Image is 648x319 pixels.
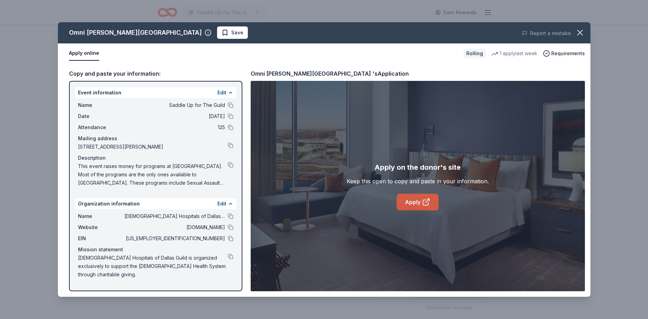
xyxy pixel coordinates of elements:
[78,101,124,109] span: Name
[69,27,202,38] div: Omni [PERSON_NAME][GEOGRAPHIC_DATA]
[231,28,243,37] span: Save
[543,49,585,58] button: Requirements
[397,194,439,210] a: Apply
[78,123,124,132] span: Attendance
[78,254,228,279] span: [DEMOGRAPHIC_DATA] Hospitals of Dallas Guild is organized exclusively to support the [DEMOGRAPHIC...
[78,154,233,162] div: Description
[78,143,228,151] span: [STREET_ADDRESS][PERSON_NAME]
[75,198,236,209] div: Organization information
[374,162,461,173] div: Apply on the donor's site
[78,245,233,254] div: Mission statement
[251,69,409,78] div: Omni [PERSON_NAME][GEOGRAPHIC_DATA] 's Application
[78,223,124,232] span: Website
[464,49,486,58] div: Rolling
[78,134,233,143] div: Mailing address
[78,162,228,187] span: This event raises money for programs at [GEOGRAPHIC_DATA]. Most of the programs are the only ones...
[69,69,242,78] div: Copy and paste your information:
[124,223,225,232] span: [DOMAIN_NAME]
[69,46,99,61] button: Apply online
[124,112,225,120] span: [DATE]
[551,49,585,58] span: Requirements
[78,212,124,220] span: Name
[217,89,226,97] button: Edit
[124,101,225,109] span: Saddle Up for The Guild
[124,123,225,132] span: 125
[347,177,489,185] div: Keep this open to copy and paste in your information.
[75,87,236,98] div: Event information
[491,49,537,58] div: 1 apply last week
[78,112,124,120] span: Date
[522,29,571,37] button: Report a mistake
[124,234,225,243] span: [US_EMPLOYER_IDENTIFICATION_NUMBER]
[217,26,248,39] button: Save
[217,200,226,208] button: Edit
[78,234,124,243] span: EIN
[124,212,225,220] span: [DEMOGRAPHIC_DATA] Hospitals of Dallas Guild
